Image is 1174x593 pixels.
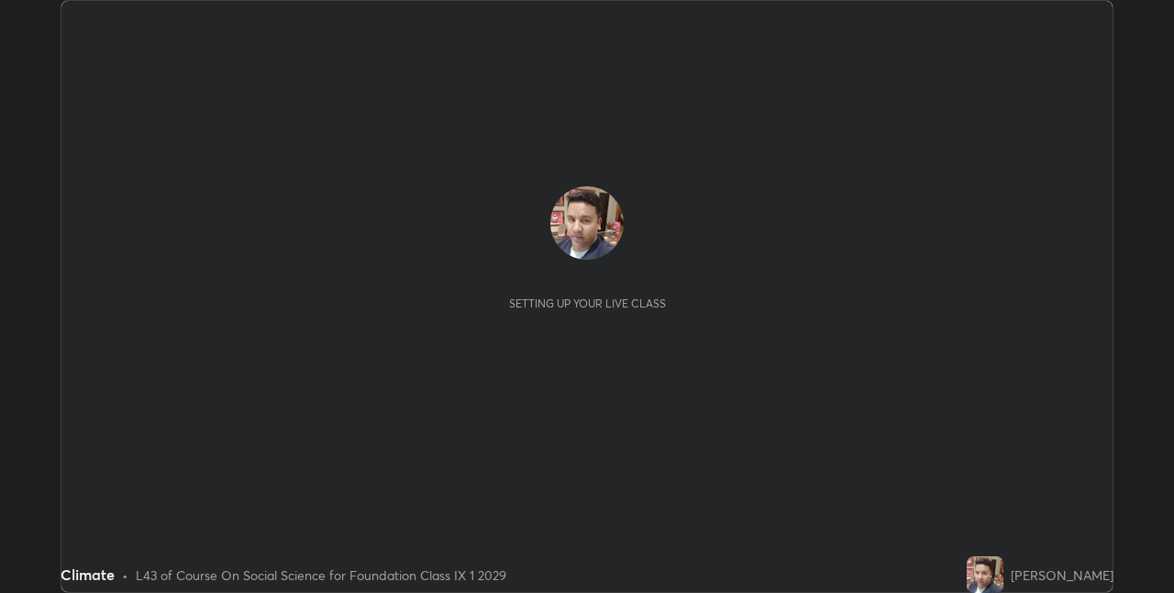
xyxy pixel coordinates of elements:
div: L43 of Course On Social Science for Foundation Class IX 1 2029 [136,565,506,585]
div: Climate [61,564,115,586]
div: Setting up your live class [509,296,666,310]
div: [PERSON_NAME] [1011,565,1113,585]
img: 3 [550,186,624,260]
div: • [122,565,128,585]
img: 3 [967,556,1003,593]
